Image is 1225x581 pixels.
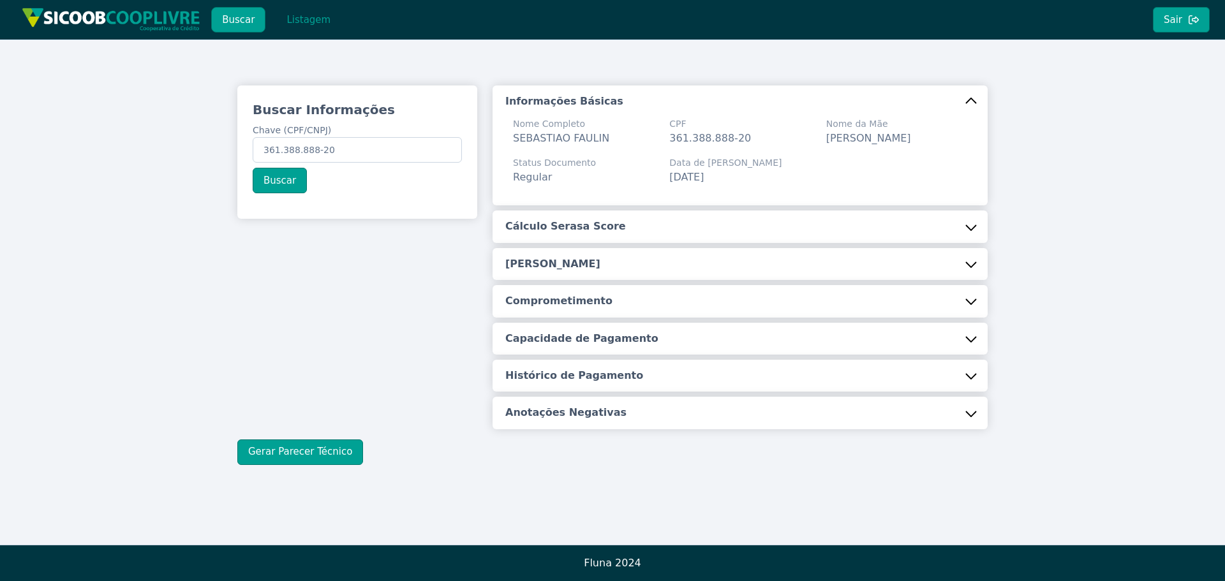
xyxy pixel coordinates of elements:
[253,137,462,163] input: Chave (CPF/CNPJ)
[505,332,658,346] h5: Capacidade de Pagamento
[505,369,643,383] h5: Histórico de Pagamento
[505,94,623,108] h5: Informações Básicas
[493,248,988,280] button: [PERSON_NAME]
[505,294,612,308] h5: Comprometimento
[669,117,751,131] span: CPF
[493,323,988,355] button: Capacidade de Pagamento
[253,168,307,193] button: Buscar
[505,406,627,420] h5: Anotações Negativas
[669,156,782,170] span: Data de [PERSON_NAME]
[211,7,265,33] button: Buscar
[276,7,341,33] button: Listagem
[22,8,200,31] img: img/sicoob_cooplivre.png
[584,557,641,569] span: Fluna 2024
[493,397,988,429] button: Anotações Negativas
[505,257,600,271] h5: [PERSON_NAME]
[669,132,751,144] span: 361.388.888-20
[826,117,911,131] span: Nome da Mãe
[493,85,988,117] button: Informações Básicas
[493,210,988,242] button: Cálculo Serasa Score
[513,171,552,183] span: Regular
[826,132,911,144] span: [PERSON_NAME]
[253,101,462,119] h3: Buscar Informações
[505,219,626,233] h5: Cálculo Serasa Score
[493,360,988,392] button: Histórico de Pagamento
[669,171,704,183] span: [DATE]
[1153,7,1210,33] button: Sair
[253,125,331,135] span: Chave (CPF/CNPJ)
[237,439,363,465] button: Gerar Parecer Técnico
[513,132,609,144] span: SEBASTIAO FAULIN
[493,285,988,317] button: Comprometimento
[513,117,609,131] span: Nome Completo
[513,156,596,170] span: Status Documento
